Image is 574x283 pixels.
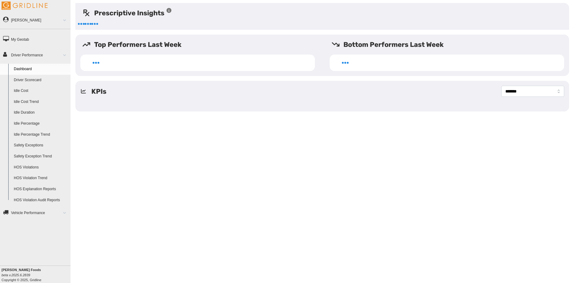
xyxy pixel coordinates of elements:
a: Idle Duration [11,107,71,118]
a: Safety Exception Trend [11,151,71,162]
i: beta v.2025.6.2839 [2,273,30,277]
h5: KPIs [91,86,106,96]
a: Safety Exceptions [11,140,71,151]
a: HOS Violations [11,162,71,173]
a: Driver Scorecard [11,75,71,86]
b: [PERSON_NAME] Foods [2,268,41,272]
h5: Top Performers Last Week [82,40,320,50]
a: HOS Explanation Reports [11,184,71,195]
a: HOS Violation Audit Reports [11,195,71,206]
h5: Prescriptive Insights [82,8,172,18]
a: Idle Percentage Trend [11,129,71,140]
a: Idle Cost Trend [11,96,71,108]
a: Idle Cost [11,85,71,96]
h5: Bottom Performers Last Week [331,40,569,50]
a: HOS Violation Trend [11,173,71,184]
a: Idle Percentage [11,118,71,129]
a: Dashboard [11,64,71,75]
img: Gridline [2,2,48,10]
div: Copyright © 2025, Gridline [2,267,71,282]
